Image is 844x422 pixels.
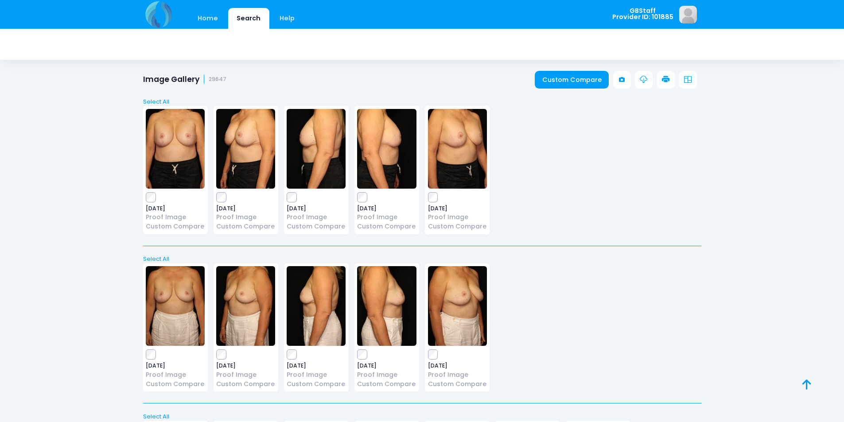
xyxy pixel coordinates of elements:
[679,6,697,23] img: image
[216,370,275,379] a: Proof Image
[357,213,416,222] a: Proof Image
[287,266,346,346] img: image
[428,213,487,222] a: Proof Image
[189,8,227,29] a: Home
[216,363,275,368] span: [DATE]
[146,379,205,389] a: Custom Compare
[287,222,346,231] a: Custom Compare
[357,379,416,389] a: Custom Compare
[428,370,487,379] a: Proof Image
[428,109,487,189] img: image
[216,109,275,189] img: image
[216,213,275,222] a: Proof Image
[357,363,416,368] span: [DATE]
[612,8,673,20] span: GBStaff Provider ID: 101885
[146,222,205,231] a: Custom Compare
[143,75,227,84] h1: Image Gallery
[216,206,275,211] span: [DATE]
[287,379,346,389] a: Custom Compare
[357,109,416,189] img: image
[428,206,487,211] span: [DATE]
[146,370,205,379] a: Proof Image
[287,109,346,189] img: image
[228,8,269,29] a: Search
[357,206,416,211] span: [DATE]
[146,363,205,368] span: [DATE]
[428,363,487,368] span: [DATE]
[209,76,226,83] small: 29647
[146,213,205,222] a: Proof Image
[287,363,346,368] span: [DATE]
[271,8,303,29] a: Help
[140,255,704,263] a: Select All
[287,213,346,222] a: Proof Image
[216,379,275,389] a: Custom Compare
[216,266,275,346] img: image
[357,370,416,379] a: Proof Image
[287,206,346,211] span: [DATE]
[216,222,275,231] a: Custom Compare
[535,71,609,89] a: Custom Compare
[140,412,704,421] a: Select All
[287,370,346,379] a: Proof Image
[140,97,704,106] a: Select All
[146,109,205,189] img: image
[146,266,205,346] img: image
[357,222,416,231] a: Custom Compare
[428,379,487,389] a: Custom Compare
[146,206,205,211] span: [DATE]
[428,222,487,231] a: Custom Compare
[357,266,416,346] img: image
[428,266,487,346] img: image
